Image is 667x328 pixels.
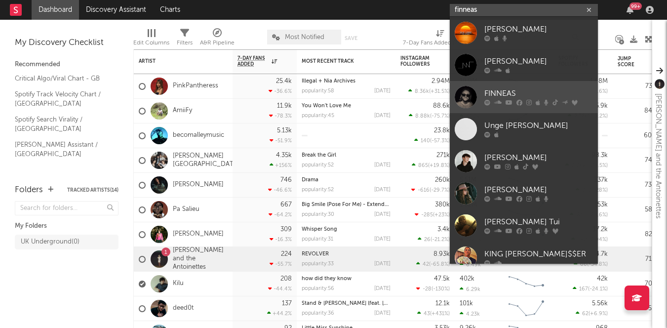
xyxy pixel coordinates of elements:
div: -64.2 % [269,211,292,218]
div: 7-Day Fans Added (7-Day Fans Added) [403,37,477,49]
div: popularity: 52 [302,163,334,168]
div: Edit Columns [133,25,169,53]
div: Artist [139,58,213,64]
a: [PERSON_NAME] Assistant / [GEOGRAPHIC_DATA] [15,139,109,160]
span: -21.2 % [432,237,448,243]
div: 2.94M [432,78,450,84]
div: 208 [280,276,292,282]
a: [PERSON_NAME] [450,17,598,49]
div: 667 [280,202,292,208]
div: 25.4k [276,78,292,84]
div: 8.93k [433,251,450,257]
div: popularity: 56 [302,286,334,291]
div: [DATE] [374,163,391,168]
div: [PERSON_NAME] [484,56,593,68]
div: ( ) [417,310,450,317]
input: Search for folders... [15,201,118,215]
div: 4.7k [595,251,608,257]
div: You Won't Love Me [302,103,391,109]
div: 58.7 [618,204,657,216]
a: Break the Girl [302,153,336,158]
span: +31.5 % [431,89,448,94]
div: 82.5 [618,229,657,241]
div: Filters [177,25,193,53]
div: 11.9k [277,103,292,109]
span: -130 % [433,287,448,292]
div: Whisper Song [302,227,391,232]
div: ( ) [416,261,450,267]
a: AmiiFy [173,107,192,115]
div: -16.3 % [270,236,292,243]
div: ( ) [418,236,450,243]
span: +431 % [432,311,448,317]
a: Critical Algo/Viral Chart - GB [15,73,109,84]
span: 865 [418,163,428,168]
div: Stand & Lean (feat. Klyrae) [302,301,391,306]
span: Most Notified [285,34,324,41]
a: [PERSON_NAME][GEOGRAPHIC_DATA] [173,152,239,169]
div: 99 + [629,2,642,10]
div: 70.3 [618,278,657,290]
a: Drama [302,177,318,183]
div: ( ) [411,187,450,193]
div: [PERSON_NAME] [484,152,593,164]
span: -285 [421,212,433,218]
div: popularity: 58 [302,88,334,94]
a: Spotify Search Virality / [GEOGRAPHIC_DATA] [15,114,109,134]
a: PinkPantheress [173,82,218,90]
div: [PERSON_NAME] [484,24,593,36]
div: REVOLVER [302,251,391,257]
div: -51.9 % [270,137,292,144]
div: ( ) [576,310,608,317]
div: [DATE] [374,237,391,242]
div: Edit Columns [133,37,169,49]
div: -78.3 % [269,113,292,119]
span: -28 [423,287,432,292]
div: 35.9k [592,103,608,109]
button: Tracked Artists(14) [67,188,118,193]
div: 75.0 [618,303,657,315]
div: 5.56k [592,300,608,307]
div: 42k [597,276,608,282]
div: Folders [15,184,43,196]
div: popularity: 45 [302,113,334,119]
div: ( ) [573,286,608,292]
div: 12.1k [435,300,450,307]
div: popularity: 52 [302,187,334,193]
input: Search for artists [450,4,598,16]
a: UK Underground(0) [15,235,118,249]
span: -28 % [593,188,606,193]
div: 84.2 [618,105,657,117]
div: Big Smile (Pose For Me) - Extended Mix [302,202,391,207]
div: [DATE] [374,261,391,267]
div: 4.23k [460,311,480,317]
div: ( ) [409,113,450,119]
div: 4.35k [276,152,292,159]
svg: Chart title [504,272,549,296]
div: A&R Pipeline [200,25,235,53]
div: 98.3k [591,152,608,159]
div: [PERSON_NAME] and the Antoinettes [652,93,664,219]
div: 380k [435,202,450,208]
span: -65.8 % [431,262,448,267]
div: Jump Score [618,56,642,68]
span: -616 [418,188,430,193]
button: 99+ [627,6,633,14]
div: ( ) [414,137,450,144]
div: Instagram Followers [400,55,435,67]
span: 26 [424,237,431,243]
span: +6.9 % [590,311,606,317]
div: [DATE] [374,212,391,217]
div: UK Underground ( 0 ) [21,236,79,248]
div: 224 [281,251,292,257]
div: Most Recent Track [302,58,376,64]
div: 60.0 [618,130,657,142]
div: A&R Pipeline [200,37,235,49]
span: -57.3 % [432,138,448,144]
div: Illegal + Nia Archives [302,79,391,84]
span: 42 [423,262,429,267]
a: [PERSON_NAME] Tui [450,209,598,242]
div: 402k [460,276,474,282]
span: +23 % [434,212,448,218]
svg: Chart title [504,296,549,321]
